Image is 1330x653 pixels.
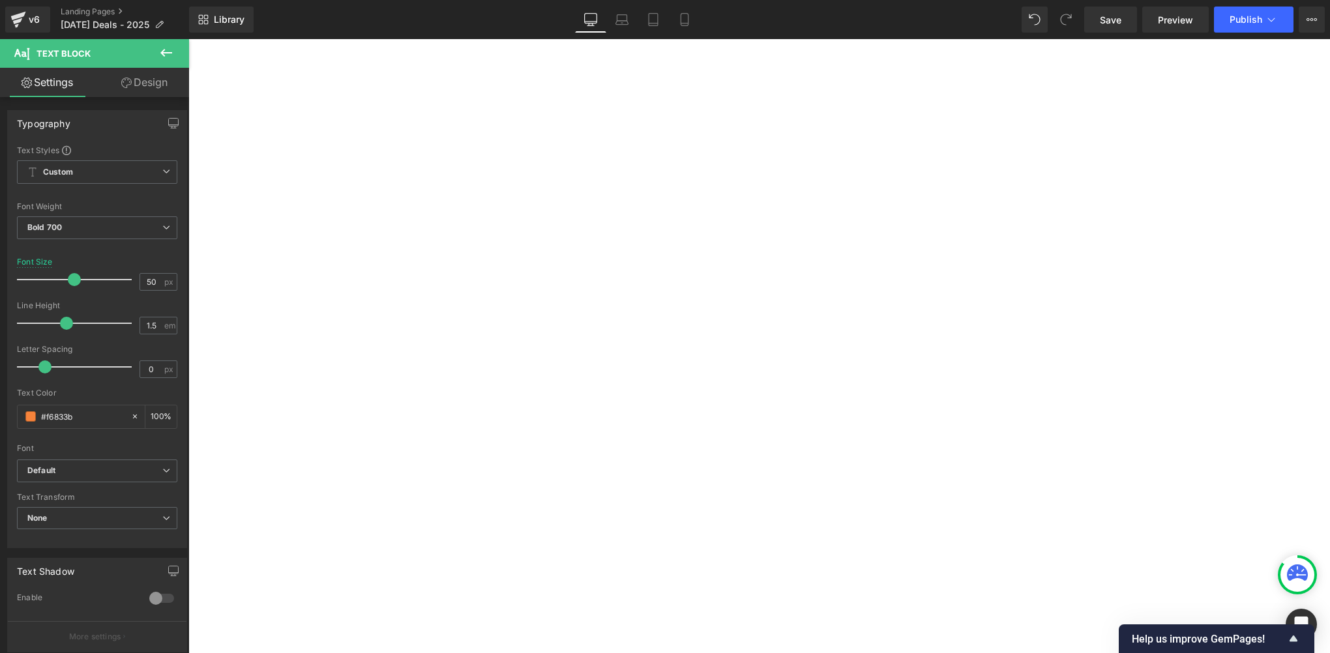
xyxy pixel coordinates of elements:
[1132,631,1301,646] button: Show survey - Help us improve GemPages!
[17,493,177,502] div: Text Transform
[575,7,606,33] a: Desktop
[1299,7,1325,33] button: More
[669,7,700,33] a: Mobile
[1214,7,1293,33] button: Publish
[1230,14,1262,25] span: Publish
[1286,609,1317,640] div: Open Intercom Messenger
[1158,13,1193,27] span: Preview
[17,559,74,577] div: Text Shadow
[1132,633,1286,645] span: Help us improve GemPages!
[17,388,177,398] div: Text Color
[1142,7,1209,33] a: Preview
[26,11,42,28] div: v6
[41,409,125,424] input: Color
[8,621,186,652] button: More settings
[43,167,73,178] b: Custom
[638,7,669,33] a: Tablet
[97,68,192,97] a: Design
[17,111,70,129] div: Typography
[17,202,177,211] div: Font Weight
[17,345,177,354] div: Letter Spacing
[214,14,244,25] span: Library
[17,145,177,155] div: Text Styles
[189,7,254,33] a: New Library
[606,7,638,33] a: Laptop
[27,513,48,523] b: None
[17,257,53,267] div: Font Size
[164,321,175,330] span: em
[37,48,91,59] span: Text Block
[61,20,149,30] span: [DATE] Deals - 2025
[164,278,175,286] span: px
[27,222,62,232] b: Bold 700
[27,465,55,476] i: Default
[17,592,136,606] div: Enable
[5,7,50,33] a: v6
[1022,7,1048,33] button: Undo
[17,301,177,310] div: Line Height
[17,444,177,453] div: Font
[145,405,177,428] div: %
[1100,13,1121,27] span: Save
[1053,7,1079,33] button: Redo
[164,365,175,373] span: px
[61,7,189,17] a: Landing Pages
[69,631,121,643] p: More settings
